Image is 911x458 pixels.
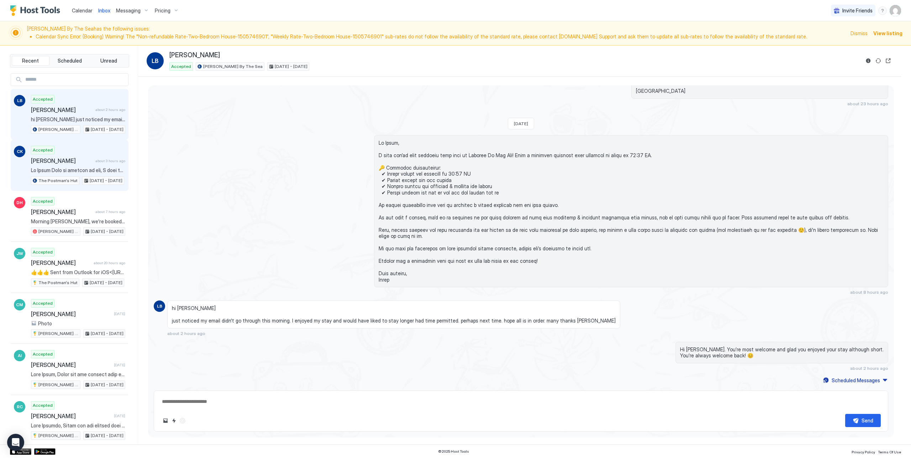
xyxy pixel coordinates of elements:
[16,302,23,308] span: CM
[33,300,53,307] span: Accepted
[95,209,125,214] span: about 7 hours ago
[862,417,873,424] div: Send
[51,56,89,66] button: Scheduled
[17,97,22,104] span: LB
[114,311,125,316] span: [DATE]
[275,63,307,70] span: [DATE] - [DATE]
[22,74,128,86] input: Input Field
[850,289,888,295] span: about 8 hours ago
[31,157,93,164] span: [PERSON_NAME]
[155,7,170,14] span: Pricing
[33,198,53,204] span: Accepted
[114,414,125,418] span: [DATE]
[17,148,23,155] span: CK
[36,33,846,40] li: Calendar Sync Error: (Booking) Warning! The "Non-refundable Rate-Two-Bedroom House-1505746901", "...
[27,26,846,41] span: [PERSON_NAME] By The Sea has the following issues:
[33,351,53,357] span: Accepted
[17,404,23,410] span: RC
[38,126,79,133] span: [PERSON_NAME] By The Sea
[852,450,875,454] span: Privacy Policy
[845,414,881,427] button: Send
[38,330,79,337] span: [PERSON_NAME] By The Sea
[152,57,159,65] span: LB
[31,371,125,378] span: Lore Ipsum, Dolor sit ame consect adip el - se’do eiusmodte in utla etd! 😊 🔑 Magna-al en admin ve...
[878,448,901,455] a: Terms Of Use
[31,422,125,429] span: Lore Ipsumdo, Sitam con adi elitsed doei te - in’ut laboreetd ma aliq eni! 😊 🔑 Admin-ve qu nostr ...
[680,346,884,359] span: Hi [PERSON_NAME]. You’re most welcome and glad you enjoyed your stay although short. You’re alway...
[90,56,127,66] button: Unread
[169,51,220,59] span: [PERSON_NAME]
[842,7,873,14] span: Invite Friends
[116,7,141,14] span: Messaging
[873,30,902,37] div: View listing
[31,116,125,123] span: hi [PERSON_NAME] just noticed my email didn't go through this morning. I enjoyed my stay and woul...
[38,320,52,327] span: Photo
[91,126,123,133] span: [DATE] - [DATE]
[91,382,123,388] span: [DATE] - [DATE]
[33,147,53,153] span: Accepted
[31,106,93,113] span: [PERSON_NAME]
[98,7,110,14] a: Inbox
[10,5,63,16] a: Host Tools Logo
[38,432,79,439] span: [PERSON_NAME] By The Sea
[38,177,78,184] span: The Postman's Hut
[90,177,122,184] span: [DATE] - [DATE]
[72,7,93,14] a: Calendar
[16,250,23,257] span: JW
[16,199,23,206] span: DH
[58,58,82,64] span: Scheduled
[851,30,868,37] div: Dismiss
[822,376,888,385] button: Scheduled Messages
[38,279,78,286] span: The Postman's Hut
[379,140,884,283] span: Lo Ipsum, D sita con’ad elit seddoeiu temp inci ut Laboree Do Mag Ali! Enim a minimven quisnost e...
[38,228,79,235] span: [PERSON_NAME] By The Sea
[114,363,125,367] span: [DATE]
[890,5,901,16] div: User profile
[95,107,125,112] span: about 2 hours ago
[171,63,191,70] span: Accepted
[170,416,178,425] button: Quick reply
[94,261,125,265] span: about 20 hours ago
[33,96,53,102] span: Accepted
[874,57,883,65] button: Sync reservation
[18,352,22,359] span: AI
[864,57,873,65] button: Reservation information
[31,259,91,266] span: [PERSON_NAME]
[12,56,49,66] button: Recent
[91,432,123,439] span: [DATE] - [DATE]
[95,159,125,163] span: about 3 hours ago
[34,448,56,455] a: Google Play Store
[31,310,111,318] span: [PERSON_NAME]
[10,54,129,68] div: tab-group
[100,58,117,64] span: Unread
[157,303,162,309] span: LB
[161,416,170,425] button: Upload image
[33,402,53,409] span: Accepted
[514,121,528,126] span: [DATE]
[7,434,24,451] div: Open Intercom Messenger
[438,449,469,454] span: © 2025 Host Tools
[878,6,887,15] div: menu
[203,63,263,70] span: [PERSON_NAME] By The Sea
[884,57,892,65] button: Open reservation
[91,330,123,337] span: [DATE] - [DATE]
[847,101,888,106] span: about 23 hours ago
[38,382,79,388] span: [PERSON_NAME] By The Sea
[852,448,875,455] a: Privacy Policy
[167,331,205,336] span: about 2 hours ago
[172,305,616,324] span: hi [PERSON_NAME] just noticed my email didn't go through this morning. I enjoyed my stay and woul...
[31,361,111,368] span: [PERSON_NAME]
[31,269,125,276] span: 👍👍👍 Sent from Outlook for iOS<[URL][DOMAIN_NAME]>
[90,279,122,286] span: [DATE] - [DATE]
[31,208,93,215] span: [PERSON_NAME]
[10,448,31,455] a: App Store
[33,249,53,255] span: Accepted
[31,167,125,174] span: Lo Ipsum Dolo si ametcon ad eli, S doei temp inci u labore etdolo ma Aliquae.adm veni. Q nostr ex...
